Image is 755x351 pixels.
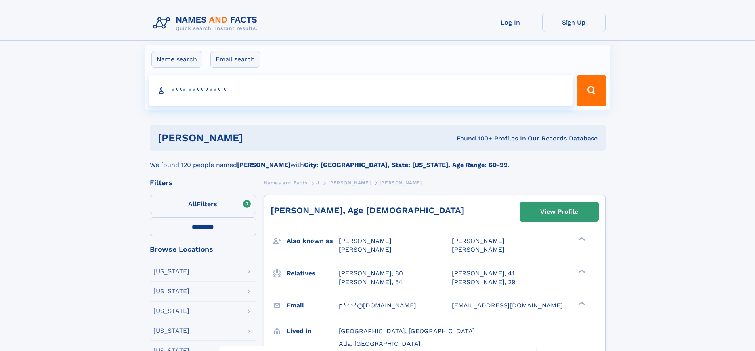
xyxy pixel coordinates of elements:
[339,327,475,335] span: [GEOGRAPHIC_DATA], [GEOGRAPHIC_DATA]
[287,234,339,248] h3: Also known as
[542,13,606,32] a: Sign Up
[577,75,606,106] button: Search Button
[576,301,586,306] div: ❯
[287,324,339,338] h3: Lived in
[479,13,542,32] a: Log In
[576,269,586,274] div: ❯
[339,246,392,253] span: [PERSON_NAME]
[271,205,464,215] a: [PERSON_NAME], Age [DEMOGRAPHIC_DATA]
[339,278,403,286] a: [PERSON_NAME], 54
[339,237,392,245] span: [PERSON_NAME]
[576,237,586,242] div: ❯
[158,133,350,143] h1: [PERSON_NAME]
[287,267,339,280] h3: Relatives
[328,180,371,186] span: [PERSON_NAME]
[316,178,319,188] a: J
[452,237,505,245] span: [PERSON_NAME]
[153,268,189,275] div: [US_STATE]
[328,178,371,188] a: [PERSON_NAME]
[520,202,598,221] a: View Profile
[150,13,264,34] img: Logo Names and Facts
[264,178,308,188] a: Names and Facts
[151,51,202,68] label: Name search
[153,308,189,314] div: [US_STATE]
[339,269,403,278] a: [PERSON_NAME], 80
[150,246,256,253] div: Browse Locations
[150,195,256,214] label: Filters
[452,246,505,253] span: [PERSON_NAME]
[452,269,514,278] a: [PERSON_NAME], 41
[339,340,421,347] span: Ada, [GEOGRAPHIC_DATA]
[150,179,256,186] div: Filters
[350,134,598,143] div: Found 100+ Profiles In Our Records Database
[316,180,319,186] span: J
[540,203,578,221] div: View Profile
[304,161,508,169] b: City: [GEOGRAPHIC_DATA], State: [US_STATE], Age Range: 60-99
[452,302,563,309] span: [EMAIL_ADDRESS][DOMAIN_NAME]
[149,75,573,106] input: search input
[452,278,516,286] a: [PERSON_NAME], 29
[153,328,189,334] div: [US_STATE]
[153,288,189,294] div: [US_STATE]
[210,51,260,68] label: Email search
[188,200,197,208] span: All
[237,161,291,169] b: [PERSON_NAME]
[287,299,339,312] h3: Email
[150,151,606,170] div: We found 120 people named with .
[380,180,422,186] span: [PERSON_NAME]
